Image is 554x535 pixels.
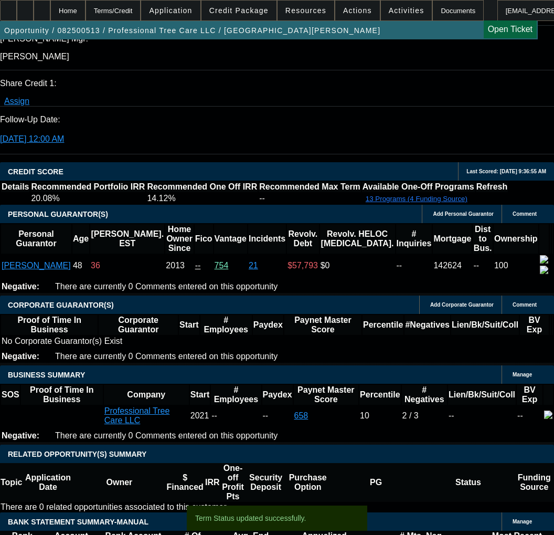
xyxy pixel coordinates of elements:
b: Paynet Master Score [297,385,355,404]
b: Personal Guarantor [16,229,56,248]
th: Application Date [23,463,73,502]
b: Start [179,320,198,329]
b: Percentile [360,390,400,399]
b: # Employees [204,316,248,334]
td: -- [262,406,293,426]
span: Activities [389,6,424,15]
b: Revolv. HELOC [MEDICAL_DATA]. [321,229,394,248]
span: Last Scored: [DATE] 9:36:55 AM [466,169,546,174]
b: Start [190,390,209,399]
button: Application [141,1,200,20]
b: Negative: [2,282,39,291]
div: 10 [360,411,400,421]
img: facebook-icon.png [540,255,548,264]
span: Manage [513,519,532,524]
b: #Negatives [405,320,450,329]
th: Recommended Max Term [259,182,361,192]
div: Term Status updated successfully. [187,506,363,531]
button: Actions [335,1,380,20]
td: -- [517,406,542,426]
a: Professional Tree Care LLC [104,406,170,425]
b: Vantage [215,234,247,243]
button: Resources [278,1,334,20]
span: Add Corporate Guarantor [430,302,494,308]
span: Resources [285,6,326,15]
button: 13 Programs (4 Funding Source) [363,194,471,203]
span: -- [211,411,217,420]
td: No Corporate Guarantor(s) Exist [1,336,553,347]
td: 100 [494,255,538,277]
th: Proof of Time In Business [21,385,103,405]
b: Dist to Bus. [474,225,492,253]
b: Paydex [253,320,283,329]
button: Activities [381,1,432,20]
b: # Inquiries [397,229,432,248]
th: Recommended One Off IRR [146,182,258,192]
b: Corporate Guarantor [118,316,158,334]
b: Lien/Bk/Suit/Coll [449,390,515,399]
b: Incidents [249,234,285,243]
span: There are currently 0 Comments entered on this opportunity [55,431,278,440]
span: There are currently 0 Comments entered on this opportunity [55,352,278,361]
b: Percentile [363,320,403,329]
td: -- [473,255,493,277]
td: -- [448,406,516,426]
a: [PERSON_NAME] [2,261,71,270]
td: 20.08% [30,193,145,204]
b: Lien/Bk/Suit/Coll [452,320,518,329]
b: Ownership [494,234,538,243]
img: linkedin-icon.png [540,266,548,274]
th: Recommended Portfolio IRR [30,182,145,192]
b: Fico [195,234,212,243]
a: 754 [215,261,229,270]
th: Security Deposit [246,463,286,502]
b: Company [127,390,165,399]
b: Paynet Master Score [294,316,351,334]
th: Owner [73,463,165,502]
span: Comment [513,302,537,308]
span: RELATED OPPORTUNITY(S) SUMMARY [8,450,146,458]
th: PG [330,463,422,502]
b: Age [73,234,89,243]
td: 142624 [433,255,472,277]
div: 2 / 3 [402,411,446,421]
b: BV Exp [522,385,537,404]
button: Credit Package [201,1,276,20]
b: Mortgage [433,234,471,243]
b: Paydex [263,390,292,399]
th: Refresh [476,182,508,192]
span: BANK STATEMENT SUMMARY-MANUAL [8,518,148,526]
span: Opportunity / 082500513 / Professional Tree Care LLC / [GEOGRAPHIC_DATA][PERSON_NAME] [4,26,380,35]
span: 2013 [166,261,185,270]
a: 658 [294,411,308,420]
span: BUSINESS SUMMARY [8,371,85,379]
th: Status [422,463,515,502]
a: -- [195,261,201,270]
b: BV Exp [527,316,542,334]
span: Application [149,6,192,15]
b: Negative: [2,431,39,440]
b: Negative: [2,352,39,361]
td: $57,793 [287,255,318,277]
a: 21 [249,261,258,270]
th: Funding Source [515,463,554,502]
th: Details [1,182,29,192]
td: 2021 [190,406,210,426]
td: -- [396,255,432,277]
th: Purchase Option [286,463,330,502]
b: [PERSON_NAME]. EST [91,229,164,248]
b: Home Owner Since [166,225,193,253]
th: Proof of Time In Business [1,315,98,335]
th: SOS [1,385,20,405]
td: -- [259,193,361,204]
span: PERSONAL GUARANTOR(S) [8,210,108,218]
th: IRR [205,463,220,502]
span: There are currently 0 Comments entered on this opportunity [55,282,278,291]
td: 36 [90,255,164,277]
span: CORPORATE GUARANTOR(S) [8,301,114,309]
td: 48 [72,255,89,277]
th: Available One-Off Programs [362,182,475,192]
td: 14.12% [146,193,258,204]
th: $ Financed [165,463,205,502]
a: Open Ticket [484,20,537,38]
